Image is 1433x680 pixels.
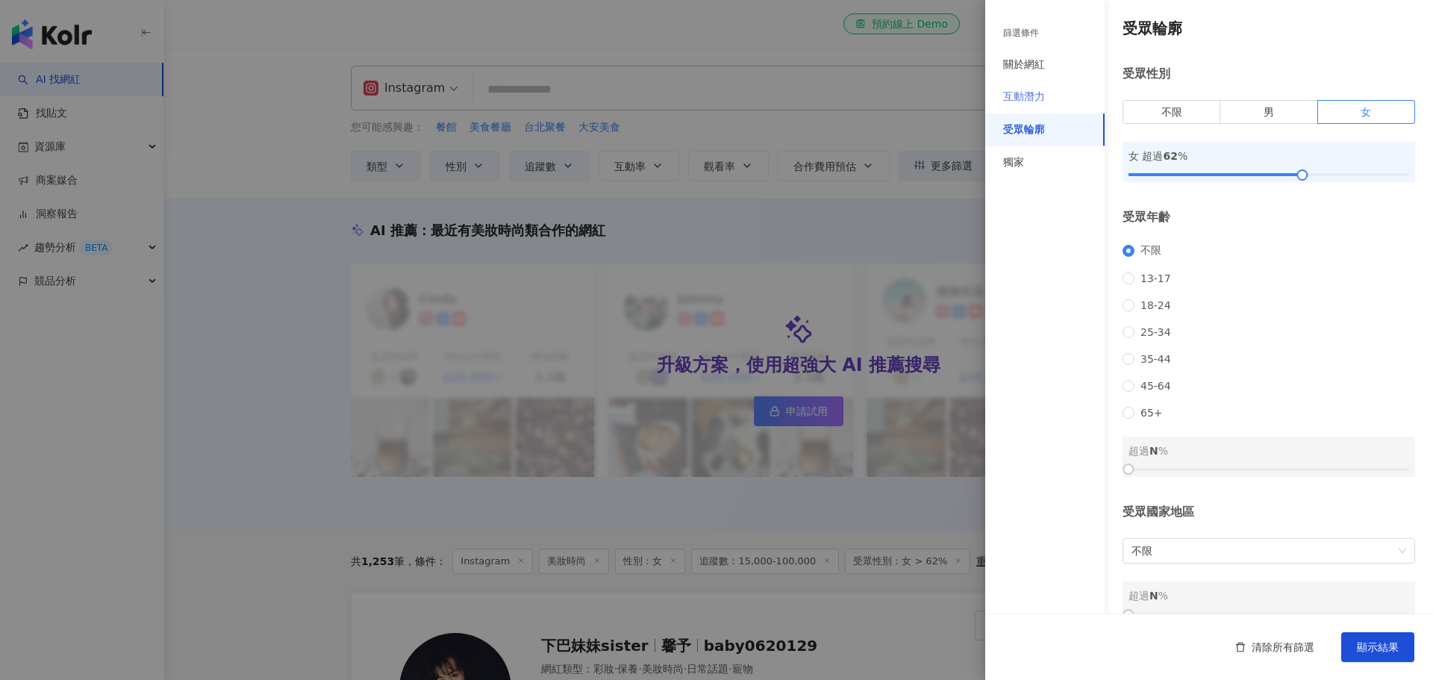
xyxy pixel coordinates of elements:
[1123,209,1415,225] div: 受眾年齡
[1003,155,1024,170] div: 獨家
[1341,632,1414,662] button: 顯示結果
[1134,272,1177,284] span: 13-17
[1131,539,1406,563] span: 不限
[1134,407,1169,419] span: 65+
[1252,641,1314,653] span: 清除所有篩選
[1134,353,1177,365] span: 35-44
[1128,148,1409,164] div: 女 超過 %
[1003,27,1039,40] div: 篩選條件
[1128,587,1409,604] div: 超過 %
[1134,380,1177,392] span: 45-64
[1163,150,1177,162] span: 62
[1357,641,1399,653] span: 顯示結果
[1134,244,1167,258] span: 不限
[1003,122,1045,137] div: 受眾輪廓
[1161,106,1182,118] span: 不限
[1134,299,1177,311] span: 18-24
[1361,106,1371,118] span: 女
[1123,504,1415,520] div: 受眾國家地區
[1220,632,1329,662] button: 清除所有篩選
[1003,57,1045,72] div: 關於網紅
[1264,106,1274,118] span: 男
[1149,445,1158,457] span: N
[1123,66,1415,82] div: 受眾性別
[1123,18,1415,39] h4: 受眾輪廓
[1003,90,1045,105] div: 互動潛力
[1128,443,1409,459] div: 超過 %
[1134,326,1177,338] span: 25-34
[1235,642,1246,652] span: delete
[1149,590,1158,602] span: N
